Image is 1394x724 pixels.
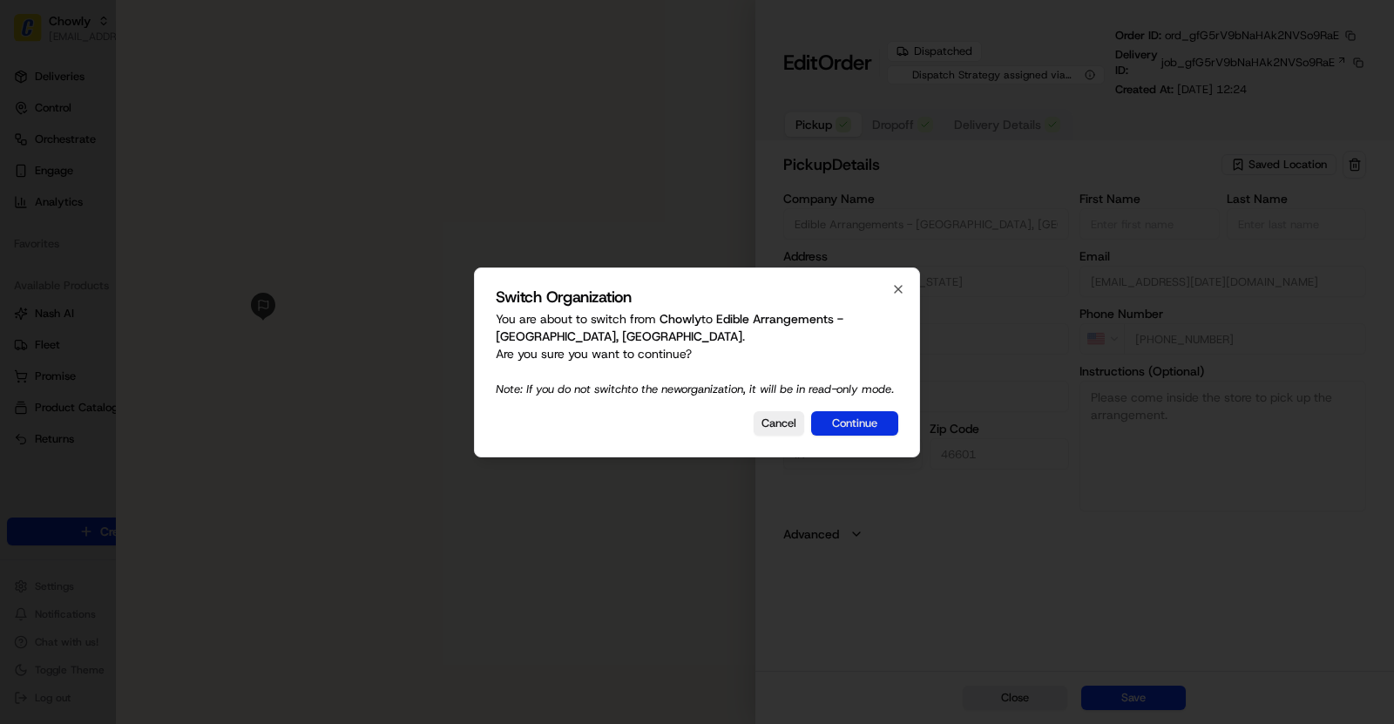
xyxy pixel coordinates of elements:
[660,311,701,327] span: Chowly
[173,61,211,74] span: Pylon
[496,310,898,397] p: You are about to switch from to . Are you sure you want to continue?
[811,411,898,436] button: Continue
[123,60,211,74] a: Powered byPylon
[754,411,804,436] button: Cancel
[496,289,898,305] h2: Switch Organization
[496,382,894,396] span: Note: If you do not switch to the new organization, it will be in read-only mode.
